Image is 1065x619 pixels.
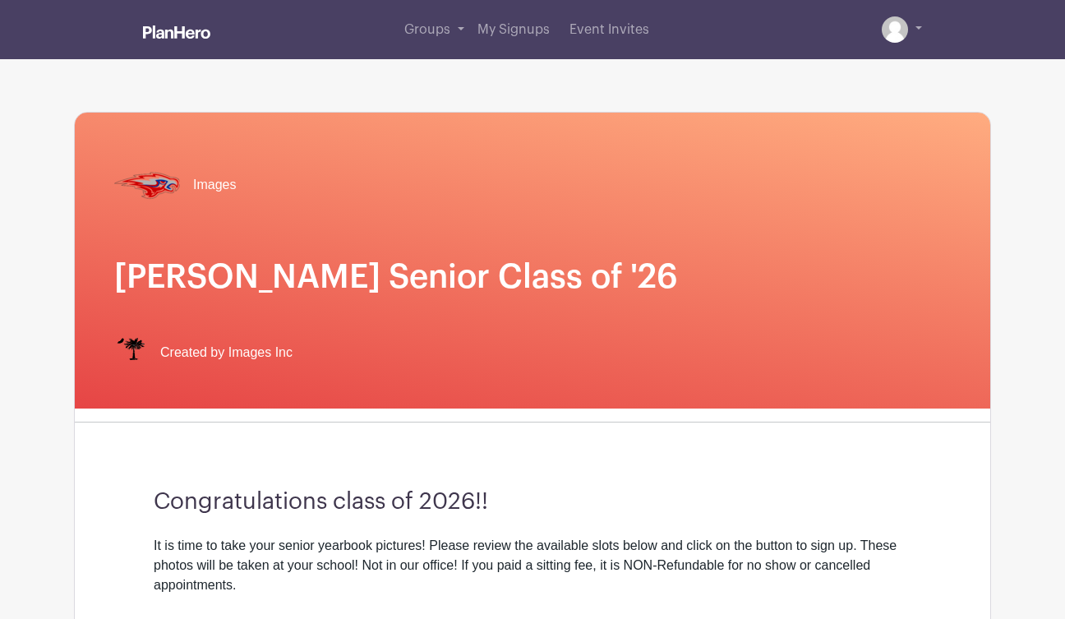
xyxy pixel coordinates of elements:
img: IMAGES%20logo%20transparenT%20PNG%20s.png [114,336,147,369]
span: Images [193,175,236,195]
span: Created by Images Inc [160,343,293,363]
h3: Congratulations class of 2026!! [154,488,911,516]
h1: [PERSON_NAME] Senior Class of '26 [114,257,951,297]
img: hammond%20transp.%20(1).png [114,152,180,218]
span: My Signups [477,23,550,36]
span: Event Invites [569,23,649,36]
span: Groups [404,23,450,36]
div: It is time to take your senior yearbook pictures! Please review the available slots below and cli... [154,536,911,615]
img: default-ce2991bfa6775e67f084385cd625a349d9dcbb7a52a09fb2fda1e96e2d18dcdb.png [882,16,908,43]
img: logo_white-6c42ec7e38ccf1d336a20a19083b03d10ae64f83f12c07503d8b9e83406b4c7d.svg [143,25,210,39]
